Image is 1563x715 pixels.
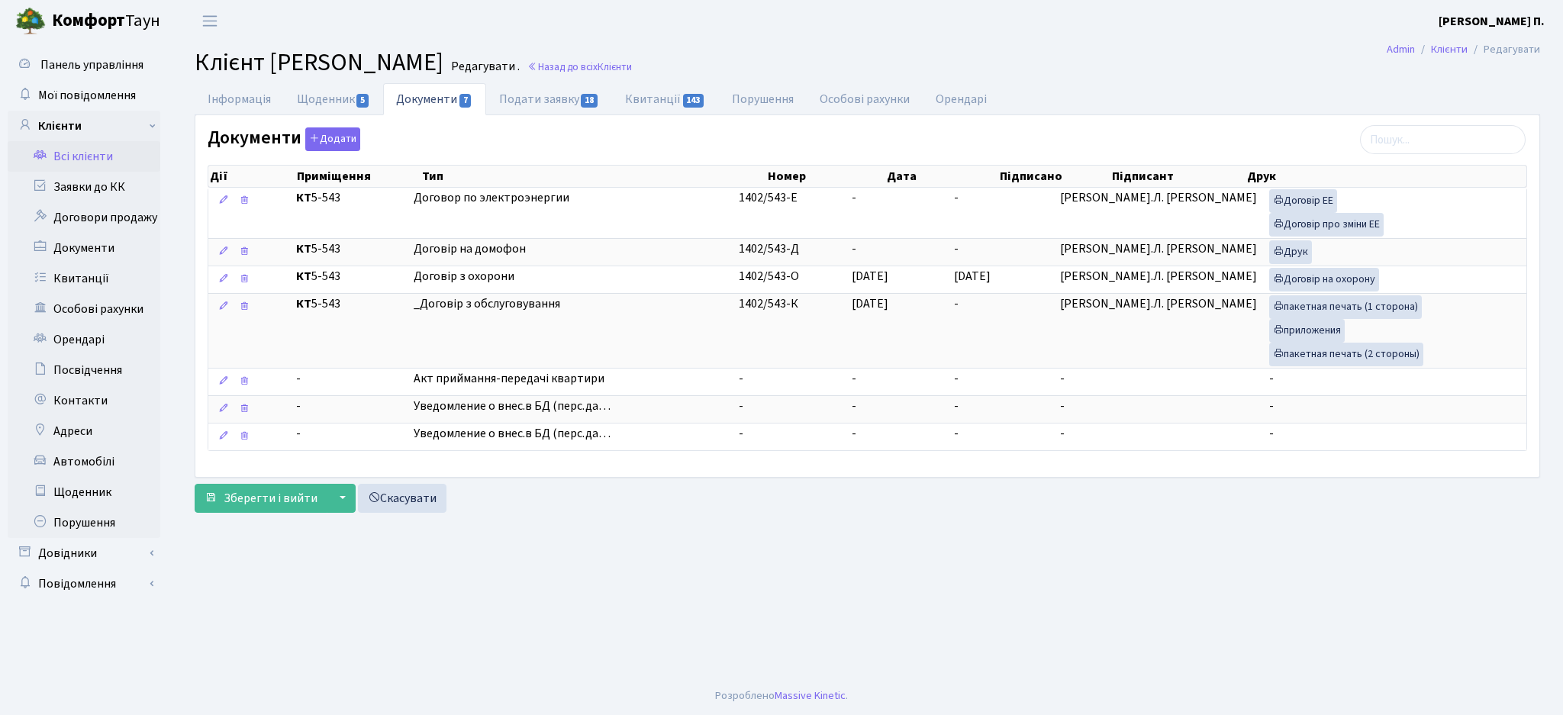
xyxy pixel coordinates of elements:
span: - [954,295,959,312]
a: Щоденник [8,477,160,507]
th: Дата [885,166,997,187]
th: Тип [421,166,766,187]
span: 1402/543-Е [739,189,798,206]
a: Орендарі [923,83,1000,115]
a: Інформація [195,83,284,115]
button: Зберегти і вийти [195,484,327,513]
span: - [739,398,743,414]
span: - [739,370,743,387]
a: пакетная печать (1 сторона) [1269,295,1422,319]
a: Договори продажу [8,202,160,233]
a: Договір на охорону [1269,268,1379,291]
span: - [1269,398,1274,414]
a: Щоденник [284,83,383,115]
a: Посвідчення [8,355,160,385]
span: Панель управління [40,56,143,73]
span: Договір на домофон [414,240,727,258]
span: Клієнт [PERSON_NAME] [195,45,443,80]
span: [PERSON_NAME].Л. [PERSON_NAME] [1060,295,1257,312]
span: 18 [581,94,598,108]
th: Друк [1246,166,1526,187]
span: Акт приймання-передачі квартири [414,370,727,388]
span: Уведомление о внес.в БД (перс.да… [414,398,727,415]
span: 143 [683,94,704,108]
a: Всі клієнти [8,141,160,172]
a: Admin [1387,41,1415,57]
span: Уведомление о внес.в БД (перс.да… [414,425,727,443]
b: Комфорт [52,8,125,33]
button: Документи [305,127,360,151]
a: Клієнти [1431,41,1468,57]
img: logo.png [15,6,46,37]
span: Таун [52,8,160,34]
b: КТ [296,240,311,257]
span: - [954,189,959,206]
th: Підписант [1110,166,1246,187]
b: КТ [296,268,311,285]
span: [DATE] [852,268,888,285]
nav: breadcrumb [1364,34,1563,66]
b: КТ [296,189,311,206]
th: Номер [766,166,885,187]
span: Клієнти [598,60,632,74]
span: - [954,370,959,387]
span: - [852,398,856,414]
a: Скасувати [358,484,446,513]
span: 5-543 [296,240,402,258]
a: Панель управління [8,50,160,80]
span: - [1060,370,1065,387]
a: Довідники [8,538,160,568]
th: Дії [208,166,295,187]
small: Редагувати . [448,60,520,74]
li: Редагувати [1468,41,1540,58]
span: - [739,425,743,442]
span: 5-543 [296,189,402,207]
a: Квитанції [8,263,160,294]
span: - [1269,370,1274,387]
span: - [852,240,856,257]
a: пакетная печать (2 стороны) [1269,343,1423,366]
span: - [1060,398,1065,414]
a: Мої повідомлення [8,80,160,111]
span: - [852,425,856,442]
span: Зберегти і вийти [224,490,317,507]
span: Мої повідомлення [38,87,136,104]
a: Додати [301,125,360,152]
span: - [296,398,402,415]
a: Клієнти [8,111,160,141]
span: 1402/543-Д [739,240,799,257]
button: Переключити навігацію [191,8,229,34]
span: - [1060,425,1065,442]
span: _Договір з обслуговування [414,295,727,313]
a: Особові рахунки [807,83,923,115]
span: - [954,240,959,257]
span: Договор по электроэнергии [414,189,727,207]
span: [PERSON_NAME].Л. [PERSON_NAME] [1060,268,1257,285]
a: Квитанції [612,83,718,115]
span: [DATE] [852,295,888,312]
span: [PERSON_NAME].Л. [PERSON_NAME] [1060,189,1257,206]
span: - [852,370,856,387]
span: - [954,425,959,442]
b: КТ [296,295,311,312]
th: Приміщення [295,166,421,187]
a: Адреси [8,416,160,446]
a: Порушення [719,83,807,115]
input: Пошук... [1360,125,1526,154]
a: Договір ЕЕ [1269,189,1337,213]
th: Підписано [998,166,1110,187]
span: - [296,425,402,443]
b: [PERSON_NAME] П. [1439,13,1545,30]
a: Назад до всіхКлієнти [527,60,632,74]
a: Контакти [8,385,160,416]
span: 5-543 [296,268,402,285]
span: 7 [459,94,472,108]
span: - [1269,425,1274,442]
span: 1402/543-О [739,268,799,285]
a: Договір про зміни ЕЕ [1269,213,1384,237]
a: Автомобілі [8,446,160,477]
span: - [852,189,856,206]
span: Договір з охорони [414,268,727,285]
a: приложения [1269,319,1345,343]
div: Розроблено . [715,688,848,704]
